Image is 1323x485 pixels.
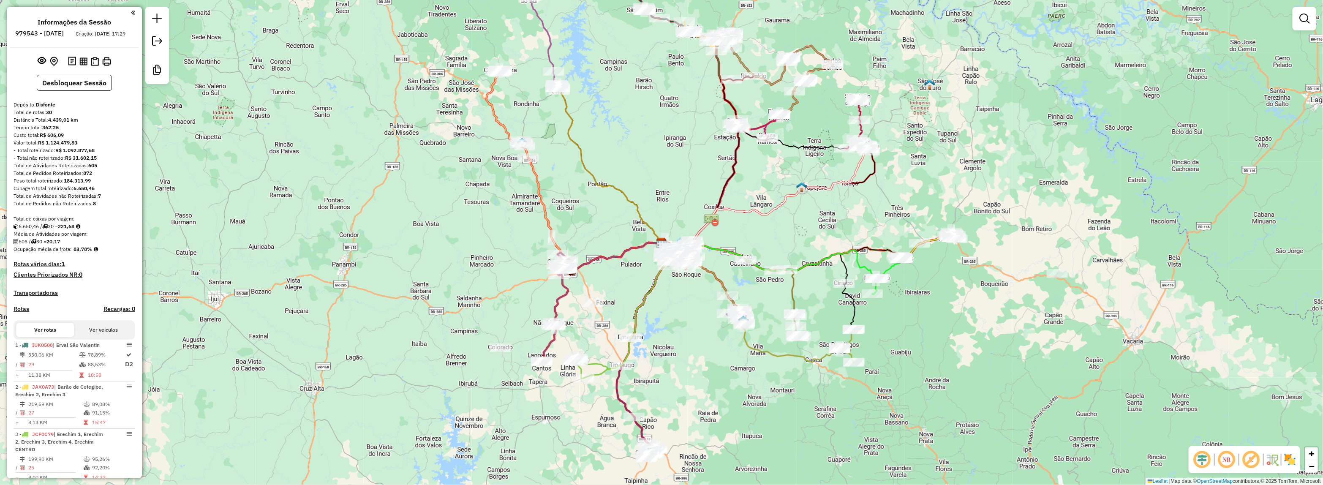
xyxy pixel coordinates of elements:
strong: 872 [83,170,92,176]
div: Valor total: [14,139,135,147]
h4: Informações da Sessão [38,18,111,26]
button: Desbloquear Sessão [37,75,112,91]
button: Centralizar mapa no depósito ou ponto de apoio [48,55,60,68]
span: | [1169,478,1171,484]
img: SOLEDAD [643,448,654,459]
img: TAPEJARA [796,182,807,193]
button: Ver rotas [16,323,74,337]
span: Ocultar NR [1217,450,1237,470]
strong: 1 [61,260,65,268]
div: Atividade não roteirizada - MERCADO MARINI [833,279,855,288]
strong: 605 [88,162,97,169]
i: Meta Caixas/viagem: 1,00 Diferença: 220,68 [76,224,80,229]
i: Tempo total em rota [79,373,84,378]
div: Map data © contributors,© 2025 TomTom, Microsoft [1146,478,1323,485]
div: Custo total: [14,131,135,139]
td: 8,00 KM [28,473,83,482]
div: Depósito: [14,101,135,109]
i: Rota otimizada [127,352,132,357]
i: Cubagem total roteirizado [14,224,19,229]
strong: R$ 606,09 [40,132,64,138]
em: Opções [127,342,132,347]
div: Total de Atividades Roteirizadas: [14,162,135,169]
button: Visualizar relatório de Roteirização [78,55,89,67]
button: Imprimir Rotas [101,55,113,68]
td: = [15,371,19,379]
p: D2 [125,360,133,369]
i: Total de Atividades [20,362,25,367]
td: / [15,359,19,370]
strong: Disfonte [36,101,55,108]
img: SARANDI [517,137,528,148]
span: | Erval São Valentin [53,342,100,348]
a: Exibir filtros [1296,10,1313,27]
div: Total de Pedidos Roteirizados: [14,169,135,177]
strong: 7 [98,193,101,199]
td: 29 [28,359,79,370]
i: Total de rotas [42,224,48,229]
span: | Barão de Cotegipe, Erechim 2, Erechim 3 [15,384,103,398]
span: JAX0A73 [32,384,54,390]
td: / [15,463,19,472]
strong: 30 [46,109,52,115]
td: 18:58 [87,371,125,379]
div: Peso total roteirizado: [14,177,135,185]
strong: R$ 1.124.479,83 [38,139,77,146]
td: 88,53% [87,359,125,370]
td: 15:47 [92,418,132,427]
strong: 221,68 [58,223,74,229]
span: Ocultar deslocamento [1192,450,1212,470]
div: Atividade não roteirizada - ALTAS HORAS BAR [490,343,511,352]
img: Exibir/Ocultar setores [1283,453,1297,466]
span: Ocupação média da frota: [14,246,72,252]
em: Opções [127,384,132,389]
strong: 362:25 [42,124,59,131]
i: Total de Atividades [20,465,25,470]
td: = [15,473,19,482]
td: 95,26% [92,455,132,463]
td: 89,08% [92,400,132,409]
a: Nova sessão e pesquisa [149,10,166,29]
td: 78,89% [87,351,125,359]
div: Total de caixas por viagem: [14,215,135,223]
td: 92,20% [92,463,132,472]
button: Visualizar Romaneio [89,55,101,68]
div: - Total roteirizado: [14,147,135,154]
em: Média calculada utilizando a maior ocupação (%Peso ou %Cubagem) de cada rota da sessão. Rotas cro... [94,247,98,252]
span: + [1309,448,1315,459]
i: Total de Atividades [20,410,25,415]
img: SANANDUVA [861,141,872,152]
i: Total de rotas [31,239,36,244]
td: 91,15% [92,409,132,417]
i: % de utilização do peso [84,402,90,407]
button: Exibir sessão original [36,54,48,68]
i: % de utilização da cubagem [79,362,86,367]
td: = [15,418,19,427]
strong: R$ 1.092.877,68 [55,147,95,153]
div: Atividade não roteirizada - CAPOENSE COM DE GAS [1047,269,1068,278]
td: 8,13 KM [28,418,83,427]
span: 1 - [15,342,100,348]
i: Tempo total em rota [84,420,88,425]
i: Distância Total [20,402,25,407]
i: % de utilização da cubagem [84,465,90,470]
h6: 979543 - [DATE] [16,30,64,37]
a: Rotas [14,305,29,313]
h4: Clientes Priorizados NR: [14,271,135,278]
i: Distância Total [20,352,25,357]
i: % de utilização do peso [84,457,90,462]
td: 11,38 KM [28,371,79,379]
div: Atividade não roteirizada - YAN TIAGO DE SIQUEIR [583,298,604,307]
a: Leaflet [1148,478,1168,484]
h4: Transportadoras [14,289,135,297]
div: Total de Pedidos não Roteirizados: [14,200,135,207]
a: Criar modelo [149,62,166,81]
td: 27 [28,409,83,417]
a: Zoom in [1305,447,1318,460]
div: Tempo total: [14,124,135,131]
span: JCF0C79 [32,431,54,437]
td: 199,90 KM [28,455,83,463]
td: / [15,409,19,417]
strong: R$ 31.602,15 [65,155,97,161]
